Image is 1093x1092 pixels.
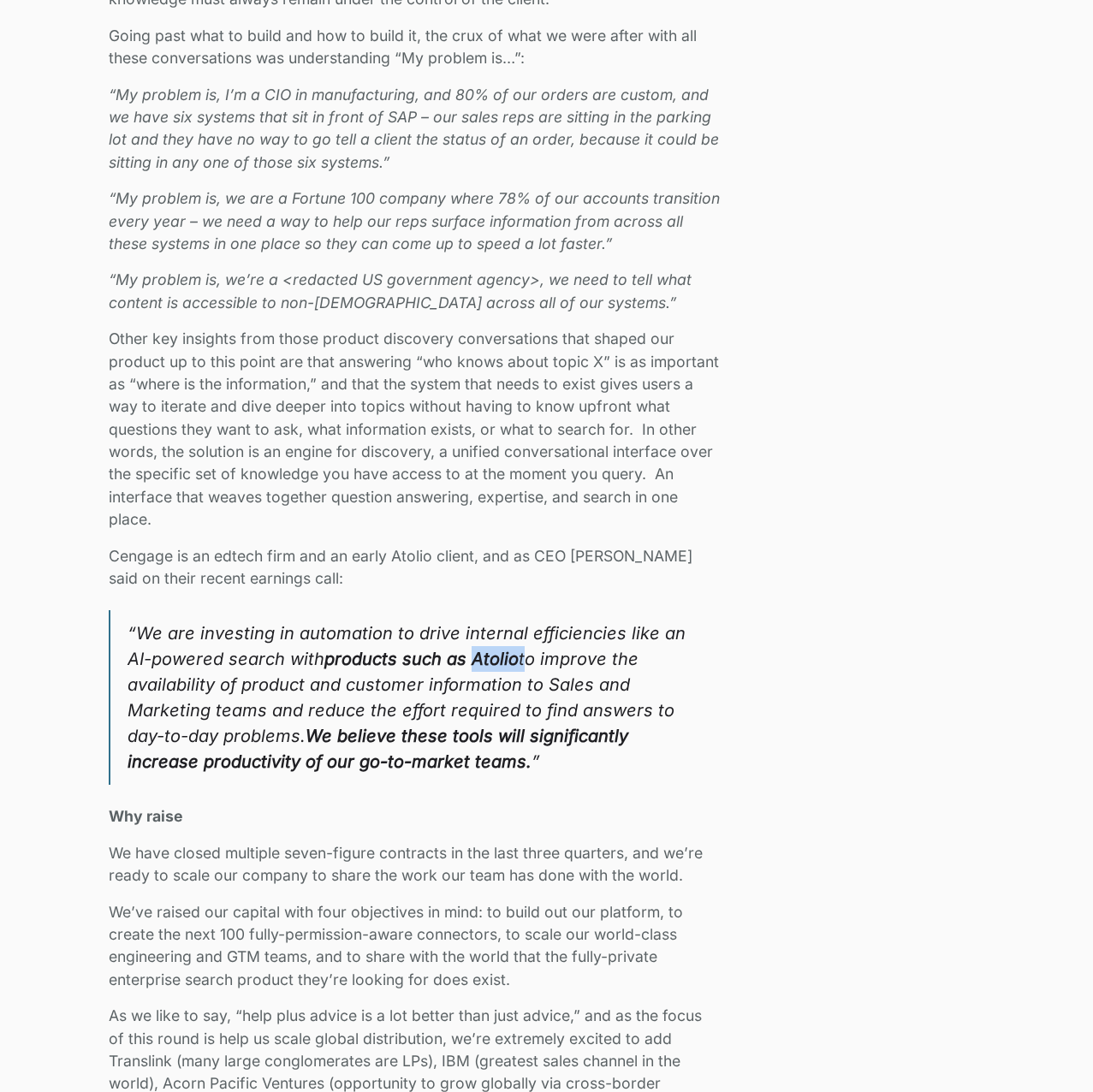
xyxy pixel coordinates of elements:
blockquote: “We are investing in automation to drive internal efficiencies like an AI-powered search with to ... [109,610,720,785]
p: Going past what to build and how to build it, the crux of what we were after with all these conve... [109,25,720,70]
p: Cengage is an edtech firm and an early Atolio client, and as CEO [PERSON_NAME] said on their rece... [109,545,720,591]
iframe: Chat Widget [1007,1010,1093,1092]
p: We have closed multiple seven-figure contracts in the last three quarters, and we’re ready to sca... [109,842,720,887]
em: “My problem is, we are a Fortune 100 company where 78% of our accounts transition every year – we... [109,189,720,252]
strong: Why raise [109,807,182,825]
p: We’ve raised our capital with four objectives in mind: to build out our platform, to create the n... [109,901,720,992]
em: “My problem is, we’re a <redacted US government agency>, we need to tell what content is accessib... [109,270,692,311]
strong: products such as Atolio [324,649,519,669]
strong: We believe these tools will significantly increase productivity of our go-to-market teams. [128,726,628,772]
p: Other key insights from those product discovery conversations that shaped our product up to this ... [109,328,720,531]
em: “My problem is, I’m a CIO in manufacturing, and 80% of our orders are custom, and we have six sys... [109,86,719,171]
